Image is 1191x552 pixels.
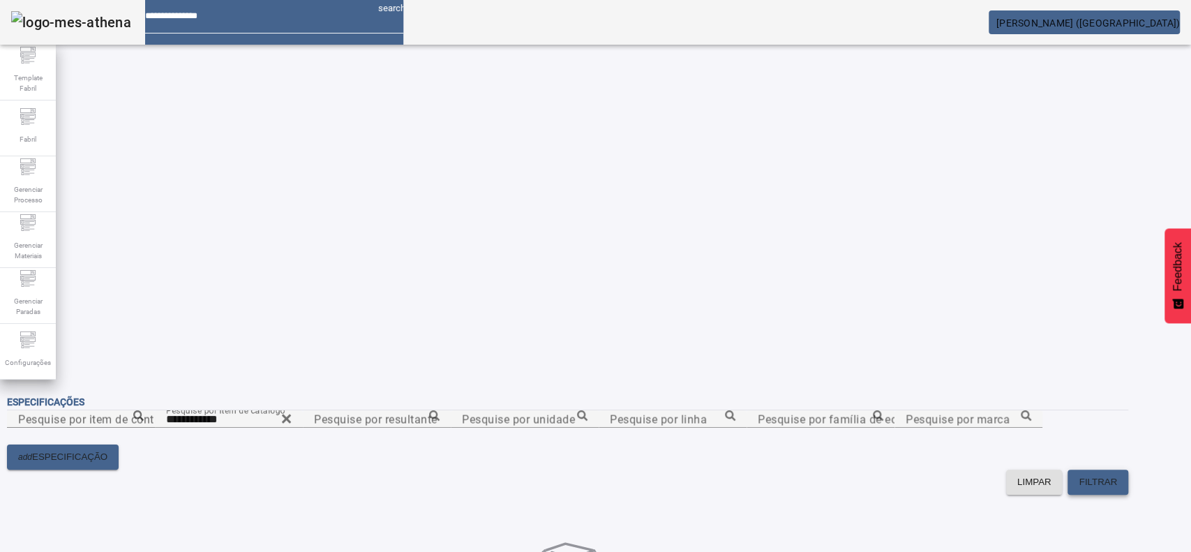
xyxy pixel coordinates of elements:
[15,130,40,149] span: Fabril
[1079,475,1117,489] span: FILTRAR
[906,411,1031,428] input: Number
[1171,242,1184,291] span: Feedback
[314,411,440,428] input: Number
[32,450,107,464] span: ESPECIFICAÇÃO
[996,17,1180,29] span: [PERSON_NAME] ([GEOGRAPHIC_DATA])
[1017,475,1051,489] span: LIMPAR
[1,353,55,372] span: Configurações
[7,396,84,408] span: Especificações
[11,11,131,33] img: logo-mes-athena
[7,180,49,209] span: Gerenciar Processo
[610,411,735,428] input: Number
[906,412,1010,426] mat-label: Pesquise por marca
[7,445,119,470] button: addESPECIFICAÇÃO
[7,292,49,321] span: Gerenciar Paradas
[462,411,587,428] input: Number
[462,412,575,426] mat-label: Pesquise por unidade
[7,236,49,265] span: Gerenciar Materiais
[1006,470,1063,495] button: LIMPAR
[18,411,144,428] input: Number
[610,412,707,426] mat-label: Pesquise por linha
[758,411,883,428] input: Number
[758,412,954,426] mat-label: Pesquise por família de equipamento
[1164,228,1191,323] button: Feedback - Mostrar pesquisa
[1068,470,1128,495] button: FILTRAR
[18,412,174,426] mat-label: Pesquise por item de controle
[166,411,292,428] input: Number
[314,412,437,426] mat-label: Pesquise por resultante
[7,68,49,98] span: Template Fabril
[166,405,285,415] mat-label: Pesquise por item de catálogo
